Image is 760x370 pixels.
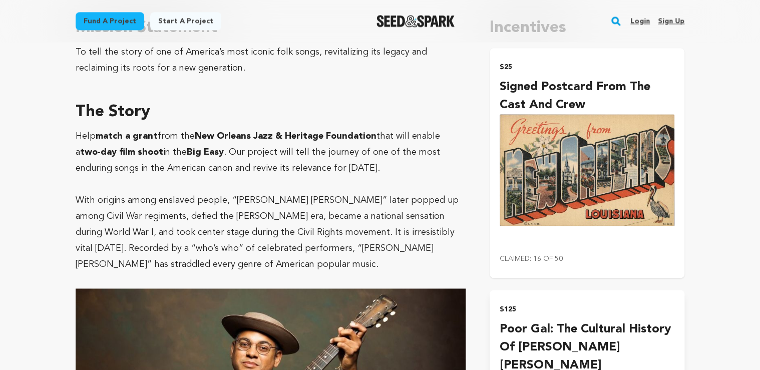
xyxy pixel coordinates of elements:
[150,12,221,30] a: Start a project
[80,148,163,157] strong: two-day film shoot
[500,60,674,74] h2: $25
[158,132,195,141] span: from the
[630,13,650,29] a: Login
[76,132,96,141] span: Help
[163,148,187,157] span: in the
[500,78,674,114] h4: Signed postcard from the cast and crew
[76,100,466,124] h3: The Story
[76,196,459,269] span: With origins among enslaved people, “[PERSON_NAME] [PERSON_NAME]” later popped up among Civil War...
[76,12,144,30] a: Fund a project
[187,148,224,157] strong: Big Easy
[76,44,466,76] div: To tell the story of one of America’s most iconic folk songs, revitalizing its legacy and reclaim...
[500,252,674,266] p: Claimed: 16 of 50
[376,15,455,27] a: Seed&Spark Homepage
[96,132,158,141] strong: match a grant
[658,13,684,29] a: Sign up
[76,148,440,173] span: . Our project will tell the journey of one of the most enduring songs in the American canon and r...
[500,114,674,226] img: incentive
[490,48,684,278] button: $25 Signed postcard from the cast and crew incentive Claimed: 16 of 50
[76,132,440,157] span: that will enable a
[376,15,455,27] img: Seed&Spark Logo Dark Mode
[500,302,674,316] h2: $125
[195,132,376,141] strong: New Orleans Jazz & Heritage Foundation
